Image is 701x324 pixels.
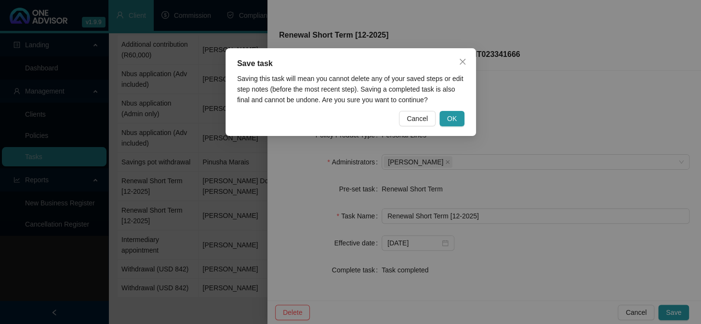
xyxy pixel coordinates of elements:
[455,54,470,69] button: Close
[439,111,464,126] button: OK
[399,111,436,126] button: Cancel
[459,58,466,66] span: close
[407,113,428,124] span: Cancel
[237,58,464,69] div: Save task
[447,113,456,124] span: OK
[237,73,464,105] div: Saving this task will mean you cannot delete any of your saved steps or edit step notes (before t...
